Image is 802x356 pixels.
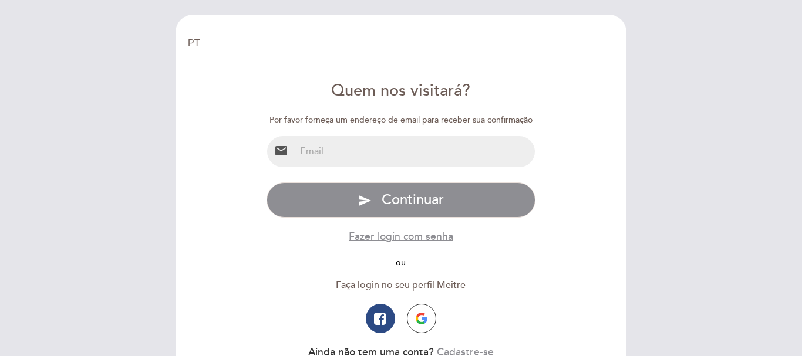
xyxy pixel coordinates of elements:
span: Continuar [382,191,444,208]
div: Por favor forneça um endereço de email para receber sua confirmação [267,114,536,126]
i: send [358,194,372,208]
span: ou [387,257,415,267]
button: send Continuar [267,182,536,218]
div: Faça login no seu perfil Meitre [267,279,536,292]
button: Fazer login com senha [349,229,453,244]
div: Quem nos visitará? [267,80,536,103]
i: email [274,144,288,158]
img: icon-google.png [416,313,427,324]
input: Email [295,136,535,167]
